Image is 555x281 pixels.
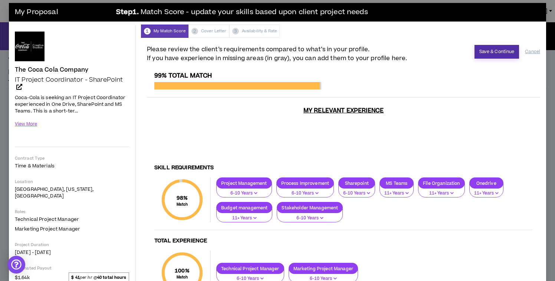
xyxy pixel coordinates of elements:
[177,194,188,202] span: 98 %
[175,267,190,275] span: 100 %
[15,249,129,256] p: [DATE] - [DATE]
[418,184,464,198] button: 11+ Years
[141,24,188,38] div: My Match Score
[418,180,464,186] p: File Organization
[71,275,79,280] strong: $ 41
[380,180,413,186] p: MS Teams
[216,209,272,223] button: 11+ Years
[15,76,129,91] a: IT Project Coordinator - SharePoint
[469,184,503,198] button: 11+ Years
[343,190,370,197] p: 6-10 Years
[116,7,139,18] b: Step 1 .
[338,184,375,198] button: 6-10 Years
[15,163,129,169] p: Time & Materials
[15,265,129,271] p: Estimated Payout
[470,180,503,186] p: Onedrive
[221,190,267,197] p: 6-10 Years
[277,180,334,186] p: Process Improvement
[276,184,334,198] button: 6-10 Years
[7,256,25,274] div: Open Intercom Messenger
[474,190,499,197] p: 11+ Years
[221,215,267,222] p: 11+ Years
[15,66,88,73] h4: The Coca Cola Company
[15,209,129,215] p: Roles
[154,164,533,171] h4: Skill Requirements
[380,184,414,198] button: 11+ Years
[217,266,284,271] p: Technical Project Manager
[15,5,111,20] h3: My Proposal
[15,94,129,115] p: Coca-Cola is seeking an IT Project Coordinator experienced in One Drive, SharePoint and MS Teams....
[147,45,407,63] span: Please review the client’s requirements compared to what’s in your profile. If you have experienc...
[15,156,129,161] p: Contract Type
[277,205,342,210] p: Stakeholder Management
[147,107,540,157] h3: My Relevant Experience
[15,216,79,223] span: Technical Project Manager
[217,180,272,186] p: Project Management
[15,118,37,131] button: View More
[15,186,129,199] p: [GEOGRAPHIC_DATA], [US_STATE], [GEOGRAPHIC_DATA]
[216,184,272,198] button: 6-10 Years
[281,190,329,197] p: 6-10 Years
[339,180,375,186] p: Sharepoint
[15,179,129,184] p: Location
[289,266,358,271] p: Marketing Project Manager
[474,45,519,59] button: Save & Continue
[15,226,80,232] span: Marketing Project Manager
[144,28,151,35] span: 1
[97,275,127,280] strong: 40 total hours
[15,75,123,84] span: IT Project Coordinator - SharePoint
[277,209,343,223] button: 6-10 Years
[154,71,212,80] span: 99% Total Match
[154,238,533,245] h4: Total Experience
[423,190,460,197] p: 11+ Years
[525,45,540,58] button: Cancel
[141,7,368,18] span: Match Score - update your skills based upon client project needs
[15,242,129,248] p: Project Duration
[384,190,409,197] p: 11+ Years
[217,205,272,210] p: Budget management
[282,215,338,222] p: 6-10 Years
[175,275,190,280] small: Match
[177,202,188,207] small: Match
